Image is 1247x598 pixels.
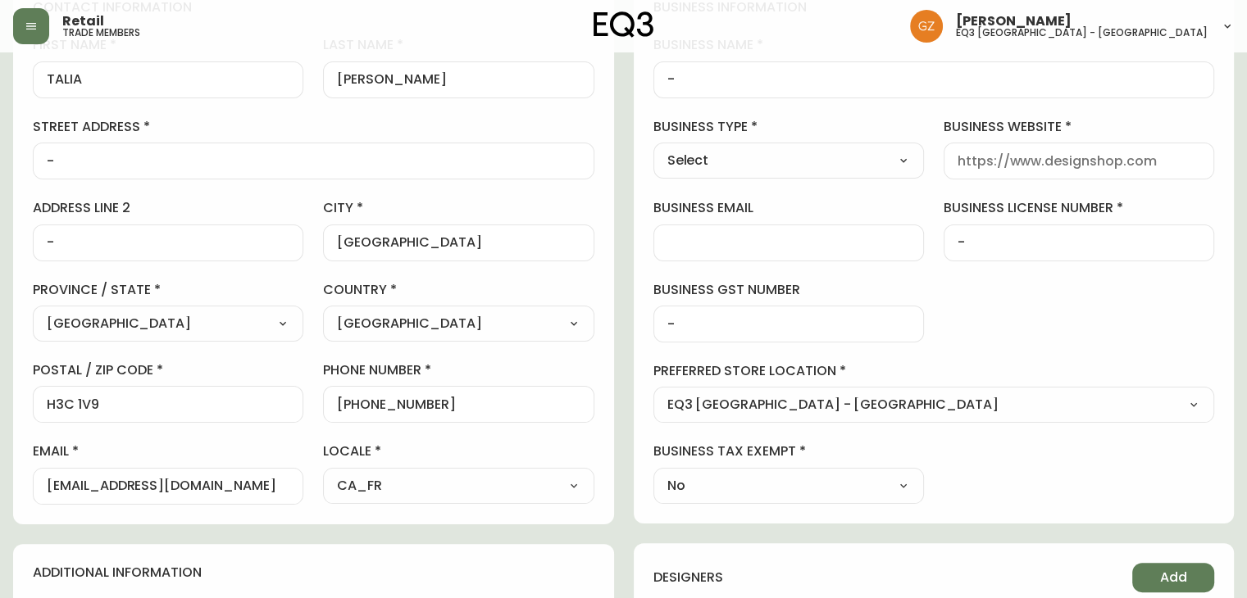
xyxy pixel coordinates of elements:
img: logo [594,11,654,38]
label: preferred store location [653,362,1215,380]
label: city [323,199,594,217]
h4: designers [653,569,723,587]
label: business website [944,118,1214,136]
label: business type [653,118,924,136]
span: Retail [62,15,104,28]
span: [PERSON_NAME] [956,15,1072,28]
label: business gst number [653,281,924,299]
label: phone number [323,361,594,379]
img: 78875dbee59462ec7ba26e296000f7de [910,10,943,43]
input: https://www.designshop.com [958,153,1200,169]
label: email [33,442,303,460]
span: Add [1160,569,1187,587]
label: postal / zip code [33,361,303,379]
label: business tax exempt [653,442,924,460]
h5: eq3 [GEOGRAPHIC_DATA] - [GEOGRAPHIC_DATA] [956,28,1208,38]
h4: additional information [33,564,594,582]
label: street address [33,118,594,136]
label: business license number [944,199,1214,217]
label: locale [323,442,594,460]
label: address line 2 [33,199,303,217]
label: province / state [33,281,303,299]
h5: trade members [62,28,140,38]
label: business email [653,199,924,217]
label: country [323,281,594,299]
button: Add [1132,563,1214,592]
